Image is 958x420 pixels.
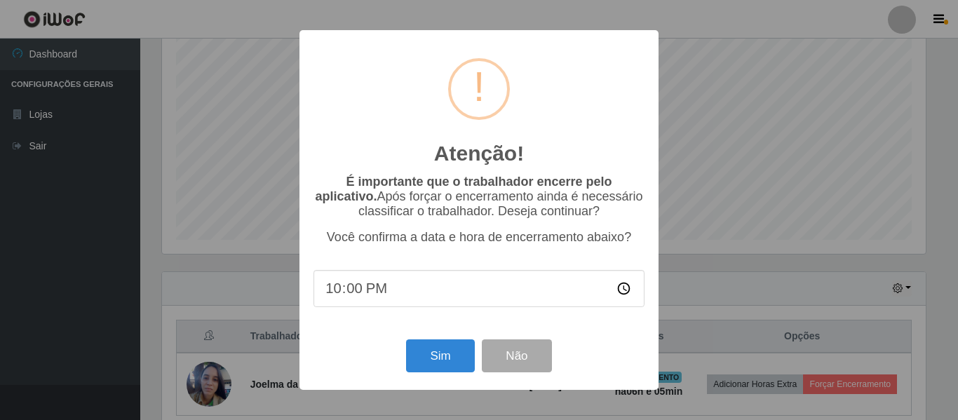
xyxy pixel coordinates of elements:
[313,230,645,245] p: Você confirma a data e hora de encerramento abaixo?
[482,339,551,372] button: Não
[315,175,612,203] b: É importante que o trabalhador encerre pelo aplicativo.
[434,141,524,166] h2: Atenção!
[406,339,474,372] button: Sim
[313,175,645,219] p: Após forçar o encerramento ainda é necessário classificar o trabalhador. Deseja continuar?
